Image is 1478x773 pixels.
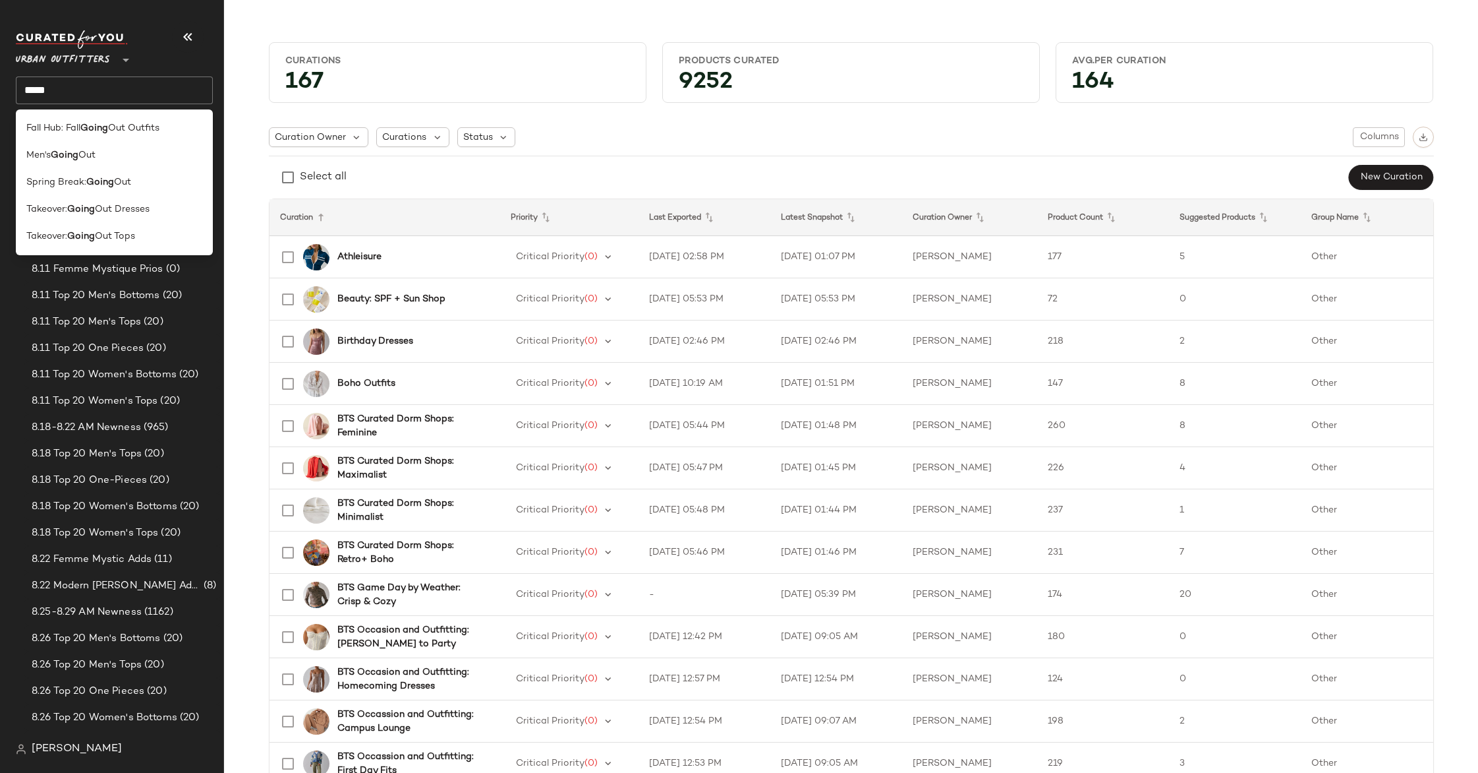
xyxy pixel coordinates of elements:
[1169,447,1301,489] td: 4
[26,202,67,216] span: Takeover:
[177,499,200,514] span: (20)
[516,547,584,557] span: Critical Priority
[32,420,141,435] span: 8.18-8.22 AM Newness
[142,447,164,462] span: (20)
[201,578,216,594] span: (8)
[303,540,329,566] img: 103681524_000_b
[668,73,1034,97] div: 9252
[337,665,484,693] b: BTS Occasion and Outfitting: Homecoming Dresses
[639,447,770,489] td: [DATE] 05:47 PM
[1301,236,1433,278] td: Other
[1072,55,1417,67] div: Avg.per Curation
[32,605,142,620] span: 8.25-8.29 AM Newness
[1301,363,1433,405] td: Other
[584,547,598,557] span: (0)
[141,420,169,435] span: (965)
[1037,658,1169,700] td: 124
[902,616,1038,658] td: [PERSON_NAME]
[902,574,1038,616] td: [PERSON_NAME]
[902,236,1038,278] td: [PERSON_NAME]
[163,262,180,277] span: (0)
[303,582,329,608] img: 101460855_020_b
[1301,574,1433,616] td: Other
[160,288,183,303] span: (20)
[1037,199,1169,236] th: Product Count
[584,463,598,473] span: (0)
[26,175,86,189] span: Spring Break:
[639,199,770,236] th: Last Exported
[303,371,329,397] img: 101991065_010_b
[303,497,329,524] img: 68846146_011_b
[516,336,584,346] span: Critical Priority
[158,526,181,541] span: (20)
[177,367,199,383] span: (20)
[679,55,1023,67] div: Products Curated
[902,532,1038,574] td: [PERSON_NAME]
[275,73,640,97] div: 167
[32,499,177,514] span: 8.18 Top 20 Women's Bottoms
[639,321,770,363] td: [DATE] 02:46 PM
[32,447,142,462] span: 8.18 Top 20 Men's Tops
[95,202,150,216] span: Out Dresses
[516,632,584,642] span: Critical Priority
[80,121,108,135] b: Going
[32,631,161,646] span: 8.26 Top 20 Men's Bottoms
[382,131,426,144] span: Curations
[1037,532,1169,574] td: 231
[32,526,158,541] span: 8.18 Top 20 Women's Tops
[337,377,395,390] b: Boho Outfits
[639,278,770,321] td: [DATE] 05:53 PM
[516,379,584,388] span: Critical Priority
[770,321,902,363] td: [DATE] 02:46 PM
[161,631,183,646] span: (20)
[26,148,51,162] span: Men's
[32,288,160,303] span: 8.11 Top 20 Men's Bottoms
[1301,700,1433,743] td: Other
[147,473,169,488] span: (20)
[144,684,167,699] span: (20)
[32,367,177,383] span: 8.11 Top 20 Women's Bottoms
[32,262,163,277] span: 8.11 Femme Mystique Prios
[108,121,159,135] span: Out Outfits
[144,341,166,356] span: (20)
[1353,127,1404,147] button: Columns
[1169,236,1301,278] td: 5
[275,131,346,144] span: Curation Owner
[1301,616,1433,658] td: Other
[639,574,770,616] td: -
[16,45,110,69] span: Urban Outfitters
[902,363,1038,405] td: [PERSON_NAME]
[584,379,598,388] span: (0)
[770,574,902,616] td: [DATE] 05:39 PM
[770,199,902,236] th: Latest Snapshot
[1419,133,1428,142] img: svg%3e
[337,539,484,567] b: BTS Curated Dorm Shops: Retro+ Boho
[770,489,902,532] td: [DATE] 01:44 PM
[32,710,177,726] span: 8.26 Top 20 Women's Bottoms
[639,700,770,743] td: [DATE] 12:54 PM
[770,447,902,489] td: [DATE] 01:45 PM
[1037,321,1169,363] td: 218
[67,230,95,243] b: Going
[1301,532,1433,574] td: Other
[32,578,201,594] span: 8.22 Modern [PERSON_NAME] Adds
[337,412,484,440] b: BTS Curated Dorm Shops: Feminine
[902,321,1038,363] td: [PERSON_NAME]
[95,230,135,243] span: Out Tops
[78,148,96,162] span: Out
[270,199,500,236] th: Curation
[584,632,598,642] span: (0)
[1169,321,1301,363] td: 2
[337,250,382,264] b: Athleisure
[285,55,630,67] div: Curations
[303,413,329,439] img: 102187119_066_b
[32,473,147,488] span: 8.18 Top 20 One-Pieces
[516,505,584,515] span: Critical Priority
[337,292,445,306] b: Beauty: SPF + Sun Shop
[177,710,200,726] span: (20)
[1301,278,1433,321] td: Other
[26,230,67,243] span: Takeover:
[1037,236,1169,278] td: 177
[902,278,1038,321] td: [PERSON_NAME]
[337,708,484,735] b: BTS Occassion and Outfitting: Campus Lounge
